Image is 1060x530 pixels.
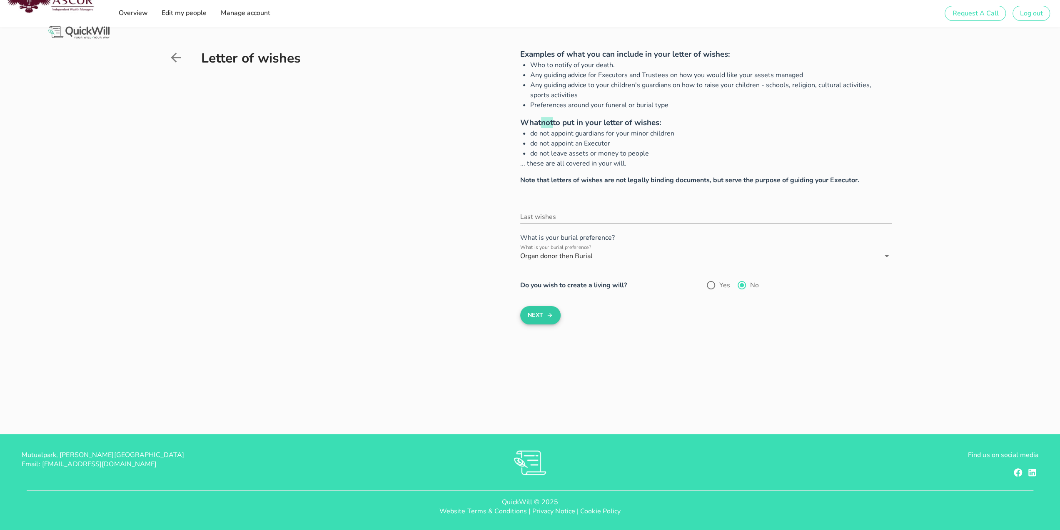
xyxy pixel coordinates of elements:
p: QuickWill © 2025 [7,497,1053,507]
a: Edit my people [159,5,209,22]
div: What is your burial preference?Organ donor then Burial [520,249,892,263]
p: Find us on social media [699,450,1038,460]
h3: What to put in your letter of wishes: [520,117,892,128]
img: RVs0sauIwKhMoGR03FLGkjXSOVwkZRnQsltkF0QxpTsornXsmh1o7vbL94pqF3d8sZvAAAAAElFTkSuQmCC [514,450,546,475]
span: Request A Call [952,9,998,18]
span: Email: [EMAIL_ADDRESS][DOMAIN_NAME] [22,460,157,469]
h4: Note that letters of wishes are not legally binding documents, but serve the purpose of guiding y... [520,175,892,185]
li: do not leave assets or money to people [530,148,892,158]
a: Cookie Policy [580,507,621,516]
span: Edit my people [161,8,207,18]
span: Log out [1020,9,1043,18]
span: Overview [118,8,147,18]
button: Request A Call [945,6,1005,21]
p: ... these are all covered in your will. [520,158,892,168]
a: Website Terms & Conditions [439,507,527,516]
li: do not appoint an Executor [530,138,892,148]
li: Preferences around your funeral or burial type [530,100,892,110]
li: Any guiding advice to your children's guardians on how to raise your children - schools, religion... [530,80,892,100]
h3: Examples of what you can include in your letter of wishes: [520,48,892,60]
label: What is your burial preference? [520,244,591,251]
span: Mutualpark, [PERSON_NAME][GEOGRAPHIC_DATA] [22,450,184,460]
div: Organ donor then Burial [520,252,593,260]
span: | [577,507,579,516]
p: What is your burial preference? [520,233,892,243]
span: Manage account [220,8,270,18]
button: Next [520,306,561,324]
li: Who to notify of your death. [530,60,892,70]
li: Any guiding advice for Executors and Trustees on how you would like your assets managed [530,70,892,80]
h4: Do you wish to create a living will? [520,280,706,290]
span: | [529,507,530,516]
h1: Letter of wishes [201,51,452,66]
li: do not appoint guardians for your minor children [530,128,892,138]
a: Privacy Notice [532,507,575,516]
button: Log out [1013,6,1050,21]
img: Logo [47,25,111,40]
a: Overview [115,5,150,22]
label: Yes [719,281,730,289]
label: No [750,281,759,289]
span: not [541,117,553,128]
a: Manage account [217,5,272,22]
